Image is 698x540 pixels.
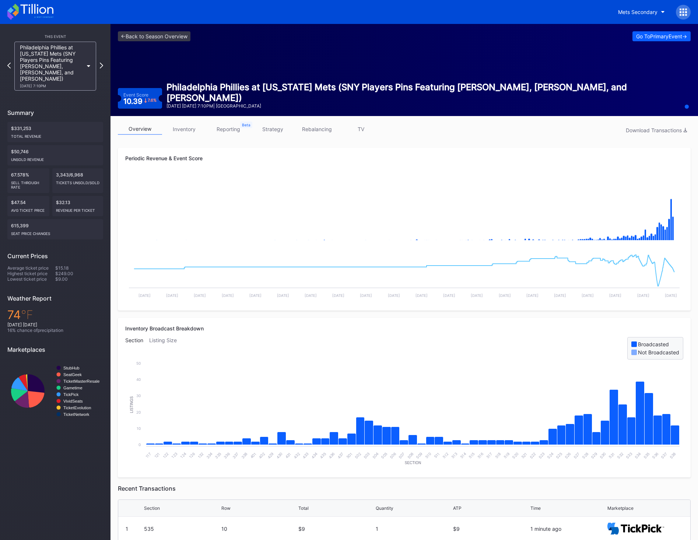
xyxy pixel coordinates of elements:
[526,293,539,298] text: [DATE]
[389,452,397,459] text: 506
[55,271,103,276] div: $249.00
[221,505,231,511] div: Row
[376,505,393,511] div: Quantity
[123,92,148,98] div: Event Score
[7,34,103,39] div: This Event
[388,293,400,298] text: [DATE]
[11,205,46,213] div: Avg ticket price
[7,109,103,116] div: Summary
[136,393,141,398] text: 30
[63,412,90,417] text: TicketNetwork
[554,293,566,298] text: [DATE]
[63,379,99,383] text: TicketMasterResale
[20,84,83,88] div: [DATE] 7:10PM
[63,372,82,377] text: SeatGeek
[125,248,683,303] svg: Chart title
[7,145,103,165] div: $50,746
[11,228,99,236] div: seat price changes
[11,178,46,189] div: Sell Through Rate
[223,452,231,459] text: 336
[11,131,99,138] div: Total Revenue
[642,452,650,459] text: 535
[214,452,222,459] text: 335
[130,396,134,413] text: Listings
[7,196,49,216] div: $47.54
[453,505,462,511] div: ATP
[608,452,615,459] text: 531
[332,293,344,298] text: [DATE]
[564,452,572,459] text: 526
[118,485,691,492] div: Recent Transactions
[310,452,318,459] text: 434
[194,293,206,298] text: [DATE]
[284,452,292,459] text: 431
[241,452,248,459] text: 338
[626,127,687,133] div: Download Transactions
[669,452,677,459] text: 538
[616,452,624,459] text: 532
[581,452,589,459] text: 528
[7,276,55,282] div: Lowest ticket price
[520,452,528,459] text: 521
[232,452,239,459] text: 337
[442,452,449,459] text: 512
[166,103,680,109] div: [DATE] [DATE] 7:10PM | [GEOGRAPHIC_DATA]
[7,271,55,276] div: Highest ticket price
[298,526,374,532] div: $9
[154,452,161,459] text: 121
[638,349,679,355] div: Not Broadcasted
[511,452,519,459] text: 520
[660,452,668,459] text: 537
[293,452,301,459] text: 432
[424,452,432,459] text: 510
[250,123,295,135] a: strategy
[485,452,493,459] text: 517
[125,360,683,470] svg: Chart title
[398,452,406,459] text: 507
[613,5,670,19] button: Mets Secondary
[125,325,683,332] div: Inventory Broadcast Breakdown
[607,523,664,535] img: TickPick_logo.svg
[125,337,149,360] div: Section
[637,293,649,298] text: [DATE]
[136,377,141,382] text: 40
[7,265,55,271] div: Average ticket price
[63,366,80,370] text: StubHub
[7,308,103,322] div: 74
[166,82,680,103] div: Philadelphia Phillies at [US_STATE] Mets (SNY Players Pins Featuring [PERSON_NAME], [PERSON_NAME]...
[503,452,511,459] text: 519
[625,452,633,459] text: 533
[433,452,441,459] text: 511
[7,322,103,327] div: [DATE] [DATE]
[546,452,554,459] text: 524
[530,505,541,511] div: Time
[249,452,257,459] text: 401
[136,410,141,414] text: 20
[555,452,563,459] text: 525
[530,526,606,532] div: 1 minute ago
[471,293,483,298] text: [DATE]
[7,327,103,333] div: 16 % chance of precipitation
[63,386,83,390] text: Gametime
[380,452,388,459] text: 505
[171,452,178,459] text: 123
[363,452,371,459] text: 503
[328,452,336,459] text: 436
[148,98,157,102] div: 7.6 %
[55,276,103,282] div: $9.00
[538,452,546,459] text: 523
[275,452,283,459] text: 430
[638,341,669,347] div: Broadcasted
[258,452,266,459] text: 402
[63,399,83,403] text: VividSeats
[450,452,458,459] text: 513
[221,526,297,532] div: 10
[21,308,33,322] span: ℉
[477,452,484,459] text: 516
[407,452,414,459] text: 508
[138,293,151,298] text: [DATE]
[197,452,205,459] text: 132
[125,155,683,161] div: Periodic Revenue & Event Score
[206,452,213,459] text: 334
[405,461,421,465] text: Section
